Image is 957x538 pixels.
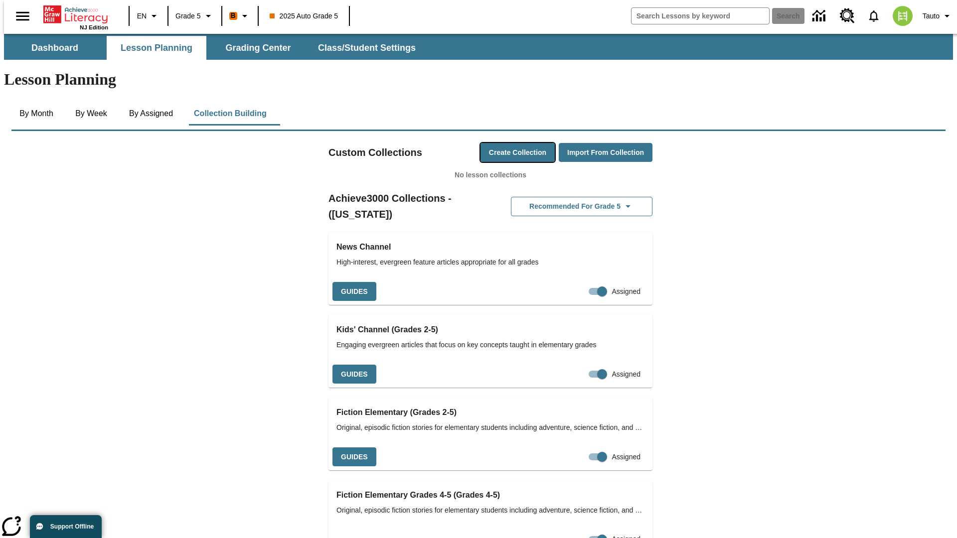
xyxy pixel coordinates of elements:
span: Grade 5 [175,11,201,21]
button: Lesson Planning [107,36,206,60]
h2: Custom Collections [328,144,422,160]
button: Boost Class color is orange. Change class color [225,7,255,25]
h3: Fiction Elementary Grades 4-5 (Grades 4-5) [336,488,644,502]
div: SubNavbar [4,36,425,60]
span: Engaging evergreen articles that focus on key concepts taught in elementary grades [336,340,644,350]
button: Guides [332,365,376,384]
span: EN [137,11,147,21]
button: Recommended for Grade 5 [511,197,652,216]
h1: Lesson Planning [4,70,953,89]
span: Assigned [612,452,640,462]
button: By Month [11,102,61,126]
span: Original, episodic fiction stories for elementary students including adventure, science fiction, ... [336,422,644,433]
h3: Kids' Channel (Grades 2-5) [336,323,644,337]
button: Grade: Grade 5, Select a grade [171,7,218,25]
button: Collection Building [186,102,275,126]
button: By Week [66,102,116,126]
span: Assigned [612,369,640,380]
span: Support Offline [50,523,94,530]
button: Guides [332,447,376,467]
img: avatar image [893,6,913,26]
div: SubNavbar [4,34,953,60]
span: Assigned [612,286,640,297]
button: Select a new avatar [887,3,919,29]
button: Profile/Settings [919,7,957,25]
span: 2025 Auto Grade 5 [270,11,338,21]
h3: Fiction Elementary (Grades 2-5) [336,405,644,419]
span: Original, episodic fiction stories for elementary students including adventure, science fiction, ... [336,505,644,516]
button: Import from Collection [559,143,652,162]
span: B [231,9,236,22]
a: Notifications [861,3,887,29]
button: Create Collection [480,143,555,162]
button: By Assigned [121,102,181,126]
a: Data Center [806,2,834,30]
span: NJ Edition [80,24,108,30]
button: Guides [332,282,376,301]
h3: News Channel [336,240,644,254]
h2: Achieve3000 Collections - ([US_STATE]) [328,190,490,222]
div: Home [43,3,108,30]
p: No lesson collections [328,170,652,180]
button: Language: EN, Select a language [133,7,164,25]
span: Tauto [923,11,940,21]
button: Open side menu [8,1,37,31]
button: Dashboard [5,36,105,60]
input: search field [632,8,769,24]
button: Grading Center [208,36,308,60]
a: Resource Center, Will open in new tab [834,2,861,29]
button: Class/Student Settings [310,36,424,60]
span: High-interest, evergreen feature articles appropriate for all grades [336,257,644,268]
button: Support Offline [30,515,102,538]
a: Home [43,4,108,24]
